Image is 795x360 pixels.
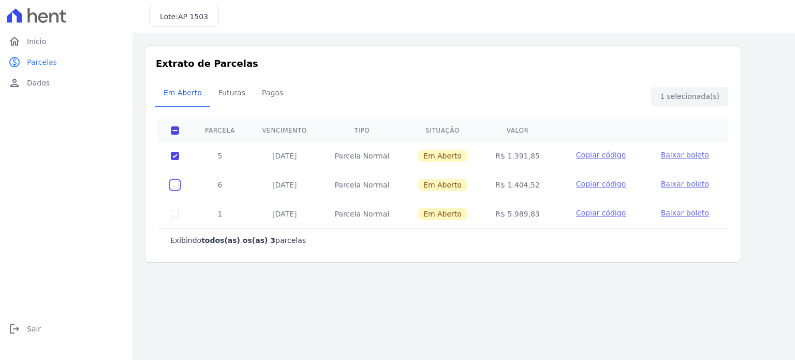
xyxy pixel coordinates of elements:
b: todos(as) os(as) 3 [201,236,275,244]
td: R$ 5.989,83 [482,199,554,228]
p: Exibindo parcelas [170,235,306,246]
a: logoutSair [4,319,128,339]
td: R$ 1.391,85 [482,141,554,170]
i: person [8,77,21,89]
th: Parcela [192,120,248,141]
th: Situação [403,120,482,141]
a: Baixar boleto [661,150,709,160]
a: Baixar boleto [661,179,709,189]
a: personDados [4,73,128,93]
span: Futuras [212,82,252,103]
button: Copiar código [566,179,636,189]
td: [DATE] [248,170,321,199]
button: Copiar código [566,150,636,160]
span: Baixar boleto [661,180,709,188]
a: homeInício [4,31,128,52]
th: Vencimento [248,120,321,141]
th: Valor [482,120,554,141]
i: home [8,35,21,48]
a: paidParcelas [4,52,128,73]
span: Copiar código [576,209,626,217]
span: Em Aberto [417,179,468,191]
td: [DATE] [248,141,321,170]
td: Parcela Normal [320,141,403,170]
span: Em Aberto [417,208,468,220]
span: Copiar código [576,151,626,159]
span: Parcelas [27,57,57,67]
span: Pagas [256,82,289,103]
span: Baixar boleto [661,151,709,159]
a: Futuras [210,80,254,107]
th: Tipo [320,120,403,141]
td: 6 [192,170,248,199]
span: AP 1503 [178,12,208,21]
a: Baixar boleto [661,208,709,218]
span: Copiar código [576,180,626,188]
button: Copiar código [566,208,636,218]
td: 5 [192,141,248,170]
td: Parcela Normal [320,170,403,199]
td: R$ 1.404,52 [482,170,554,199]
a: Em Aberto [155,80,210,107]
span: Dados [27,78,50,88]
a: Pagas [254,80,291,107]
span: Início [27,36,46,47]
i: logout [8,323,21,335]
h3: Extrato de Parcelas [156,56,730,70]
span: Baixar boleto [661,209,709,217]
span: Sair [27,324,41,334]
h3: Lote: [160,11,208,22]
td: Parcela Normal [320,199,403,228]
td: 1 [192,199,248,228]
td: [DATE] [248,199,321,228]
span: Em Aberto [157,82,208,103]
i: paid [8,56,21,68]
span: Em Aberto [417,150,468,162]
